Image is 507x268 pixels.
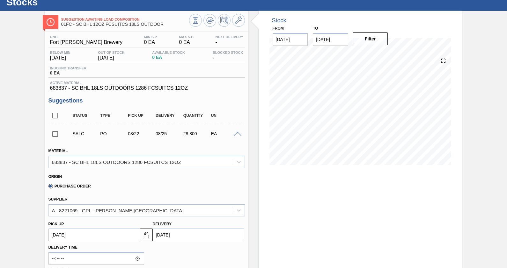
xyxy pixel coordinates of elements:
[144,39,158,45] span: 0 EA
[273,26,284,31] label: From
[71,113,101,118] div: Status
[98,55,125,61] span: [DATE]
[126,113,157,118] div: Pick up
[153,222,172,226] label: Delivery
[71,131,101,136] div: Suggestion Awaiting Load Composition
[153,229,244,241] input: mm/dd/yyyy
[203,14,216,27] button: Update Chart
[182,113,212,118] div: Quantity
[272,17,286,24] div: Stock
[48,149,68,153] label: Material
[179,35,194,39] span: MAX S.P.
[50,81,243,85] span: Active Material
[99,113,129,118] div: Type
[48,197,68,201] label: Supplier
[50,85,243,91] span: 683837 - SC BHL 18LS OUTDOORS 1286 FCSUITCS 12OZ
[48,174,62,179] label: Origin
[211,51,245,61] div: -
[218,14,231,27] button: Schedule Inventory
[154,131,184,136] div: 08/25/2025
[48,222,64,226] label: Pick up
[99,131,129,136] div: Purchase order
[48,97,245,104] h3: Suggestions
[48,184,91,188] label: Purchase Order
[353,32,388,45] button: Filter
[48,229,140,241] input: mm/dd/yyyy
[143,231,150,239] img: locked
[232,14,245,27] button: Go to Master Data / General
[61,22,189,27] span: 01FC - SC BHL 12OZ FCSUITCS 18LS OUTDOOR
[152,51,185,54] span: Available Stock
[61,18,189,21] span: Suggestion Awaiting Load Composition
[154,113,184,118] div: Delivery
[50,71,86,75] span: 0 EA
[98,51,125,54] span: Out Of Stock
[313,33,348,46] input: mm/dd/yyyy
[140,229,153,241] button: locked
[179,39,194,45] span: 0 EA
[215,35,243,39] span: Next Delivery
[214,35,245,45] div: -
[213,51,243,54] span: Blocked Stock
[189,14,202,27] button: Stocks Overview
[50,51,70,54] span: Below Min
[144,35,158,39] span: MIN S.P.
[50,55,70,61] span: [DATE]
[209,113,240,118] div: UN
[126,131,157,136] div: 08/22/2025
[52,159,181,165] div: 683837 - SC BHL 18LS OUTDOORS 1286 FCSUITCS 12OZ
[48,243,144,252] label: Delivery Time
[50,39,123,45] span: Fort [PERSON_NAME] Brewery
[313,26,318,31] label: to
[209,131,240,136] div: EA
[182,131,212,136] div: 28,800
[273,33,308,46] input: mm/dd/yyyy
[47,18,55,26] img: Ícone
[50,35,123,39] span: Unit
[52,208,184,213] div: A - 8221069 - GPI - [PERSON_NAME][GEOGRAPHIC_DATA]
[152,55,185,60] span: 0 EA
[50,66,86,70] span: Inbound Transfer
